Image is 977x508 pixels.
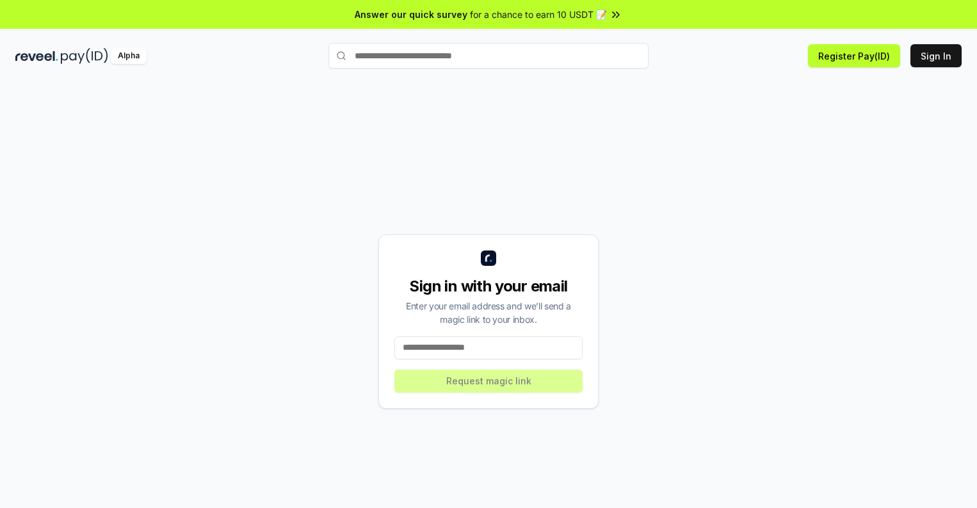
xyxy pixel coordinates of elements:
button: Sign In [910,44,962,67]
span: Answer our quick survey [355,8,467,21]
span: for a chance to earn 10 USDT 📝 [470,8,607,21]
div: Alpha [111,48,147,64]
div: Enter your email address and we’ll send a magic link to your inbox. [394,299,583,326]
button: Register Pay(ID) [808,44,900,67]
img: logo_small [481,250,496,266]
img: reveel_dark [15,48,58,64]
div: Sign in with your email [394,276,583,297]
img: pay_id [61,48,108,64]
